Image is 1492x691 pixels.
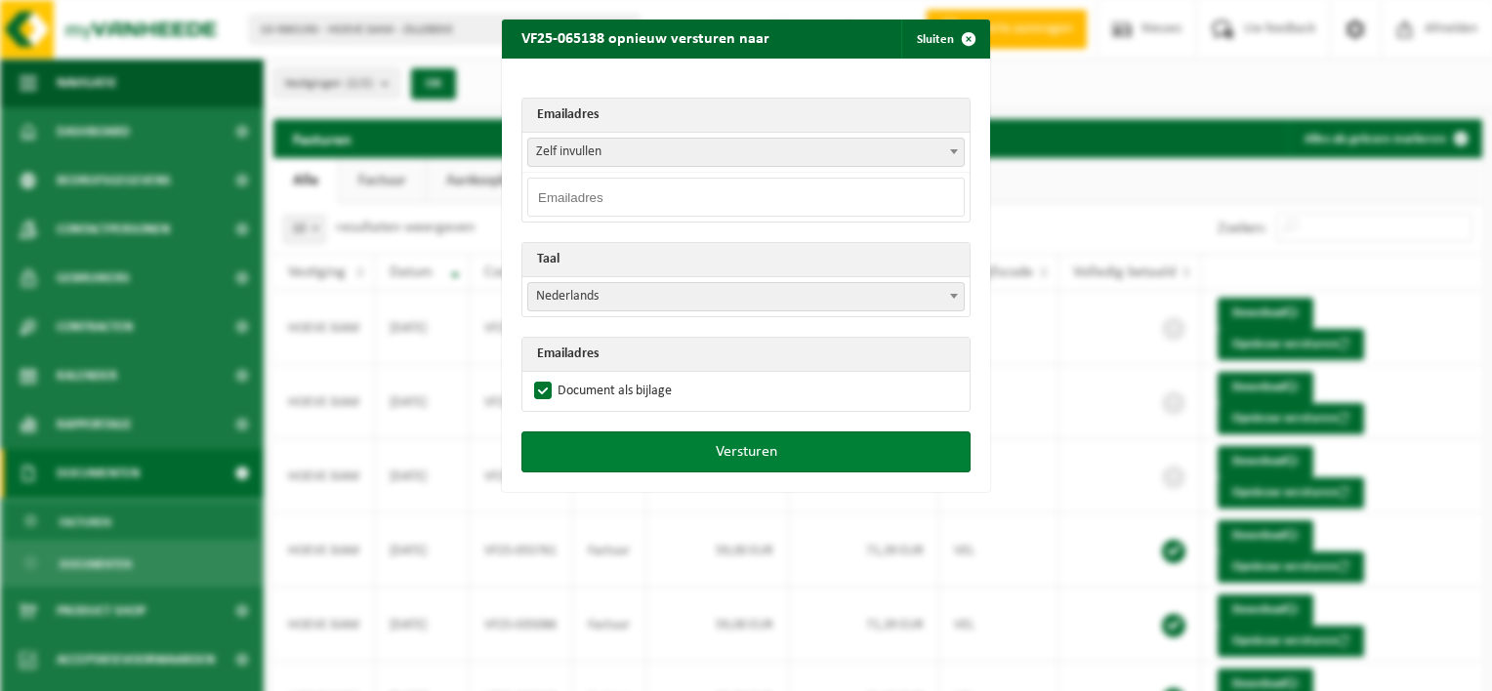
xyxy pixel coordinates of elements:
[522,243,970,277] th: Taal
[901,20,988,59] button: Sluiten
[522,338,970,372] th: Emailadres
[528,283,964,310] span: Nederlands
[521,431,971,472] button: Versturen
[528,139,964,166] span: Zelf invullen
[522,99,970,133] th: Emailadres
[530,377,672,406] label: Document als bijlage
[527,138,965,167] span: Zelf invullen
[527,178,965,217] input: Emailadres
[527,282,965,311] span: Nederlands
[502,20,789,57] h2: VF25-065138 opnieuw versturen naar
